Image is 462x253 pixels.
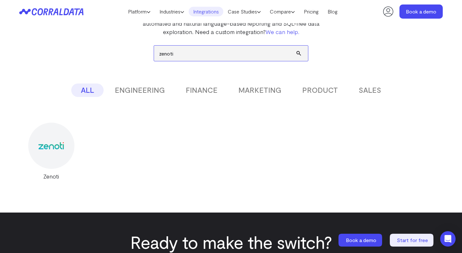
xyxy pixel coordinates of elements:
[223,7,265,16] a: Case Studies
[19,172,83,180] div: Zenoti
[124,7,155,16] a: Platform
[19,123,83,180] a: Zenoti Zenoti
[105,83,175,97] button: ENGINEERING
[155,7,189,16] a: Industries
[38,142,64,149] img: Zenoti
[346,237,376,243] span: Book a demo
[293,83,347,97] button: PRODUCT
[265,7,299,16] a: Compare
[397,237,428,243] span: Start for free
[71,83,104,97] button: ALL
[189,7,223,16] a: Integrations
[323,7,342,16] a: Blog
[390,234,435,247] a: Start for free
[130,11,332,36] p: Instantly connect 500+ data sources to understand and act on your data with automated and natural...
[338,234,383,247] a: Book a demo
[399,4,443,19] a: Book a demo
[176,83,227,97] button: FINANCE
[154,46,308,61] input: Search data sources
[229,83,291,97] button: MARKETING
[349,83,391,97] button: SALES
[440,231,456,247] div: Open Intercom Messenger
[266,28,299,35] a: We can help.
[299,7,323,16] a: Pricing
